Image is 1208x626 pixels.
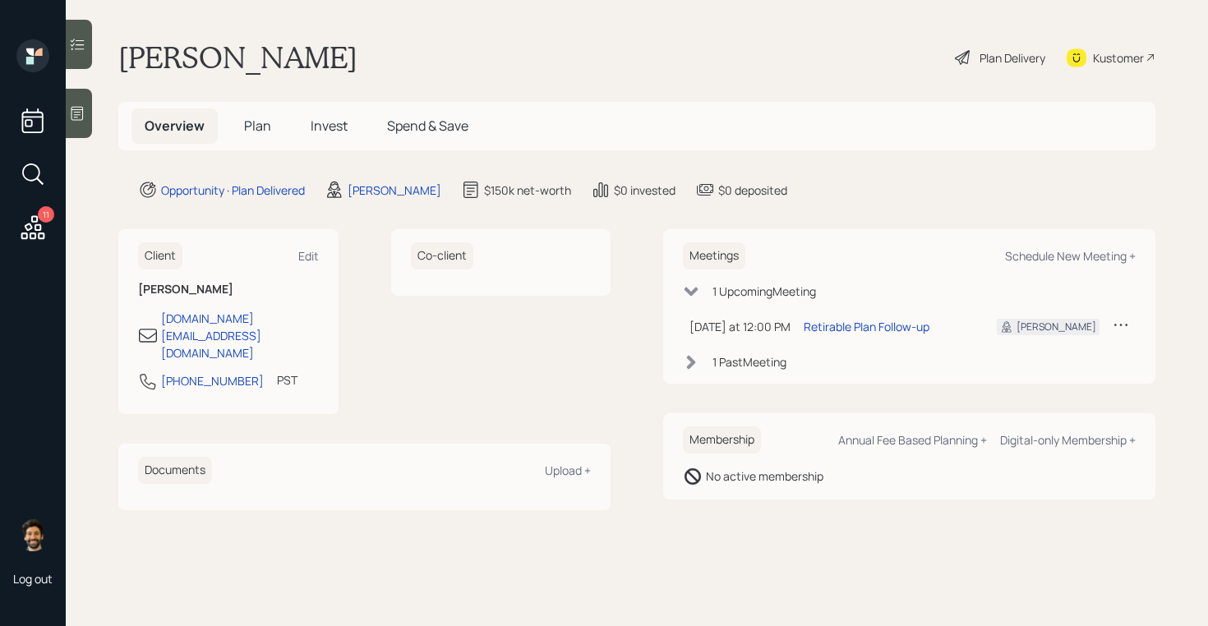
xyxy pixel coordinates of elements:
div: Digital-only Membership + [1000,432,1136,448]
div: $0 invested [614,182,675,199]
span: Invest [311,117,348,135]
div: Plan Delivery [980,49,1045,67]
h6: Meetings [683,242,745,269]
h6: Client [138,242,182,269]
div: [PERSON_NAME] [348,182,441,199]
div: Retirable Plan Follow-up [804,318,929,335]
div: Upload + [545,463,591,478]
h6: Membership [683,426,761,453]
div: Kustomer [1093,49,1144,67]
img: eric-schwartz-headshot.png [16,518,49,551]
div: No active membership [706,467,823,485]
span: Plan [244,117,271,135]
div: [DATE] at 12:00 PM [689,318,791,335]
div: [PHONE_NUMBER] [161,372,264,389]
span: Overview [145,117,205,135]
div: Schedule New Meeting + [1005,248,1136,264]
div: 1 Upcoming Meeting [712,283,816,300]
span: Spend & Save [387,117,468,135]
h6: [PERSON_NAME] [138,283,319,297]
div: [PERSON_NAME] [1017,320,1096,334]
div: Log out [13,571,53,587]
div: $150k net-worth [484,182,571,199]
h1: [PERSON_NAME] [118,39,357,76]
h6: Documents [138,457,212,484]
div: [DOMAIN_NAME][EMAIL_ADDRESS][DOMAIN_NAME] [161,310,319,361]
div: 1 Past Meeting [712,353,786,371]
div: PST [277,371,297,389]
div: Annual Fee Based Planning + [838,432,987,448]
h6: Co-client [411,242,473,269]
div: Opportunity · Plan Delivered [161,182,305,199]
div: 11 [38,206,54,223]
div: Edit [298,248,319,264]
div: $0 deposited [718,182,787,199]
